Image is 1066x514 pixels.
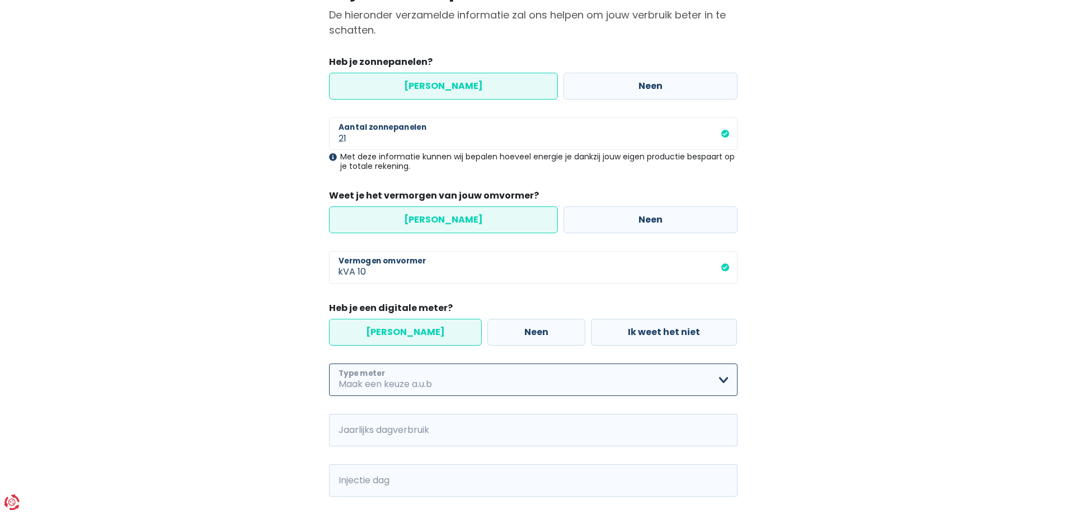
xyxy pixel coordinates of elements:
p: De hieronder verzamelde informatie zal ons helpen om jouw verbruik beter in te schatten. [329,7,738,37]
span: kVA [329,251,358,284]
label: Neen [487,319,585,346]
legend: Heb je een digitale meter? [329,301,738,319]
legend: Heb je zonnepanelen? [329,55,738,73]
span: kWh [329,414,360,446]
label: Ik weet het niet [591,319,737,346]
label: Neen [563,206,738,233]
legend: Weet je het vermorgen van jouw omvormer? [329,189,738,206]
label: [PERSON_NAME] [329,319,482,346]
span: kWh [329,464,360,497]
label: [PERSON_NAME] [329,206,558,233]
label: Neen [563,73,738,100]
div: Met deze informatie kunnen wij bepalen hoeveel energie je dankzij jouw eigen productie bespaart o... [329,152,738,171]
label: [PERSON_NAME] [329,73,558,100]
